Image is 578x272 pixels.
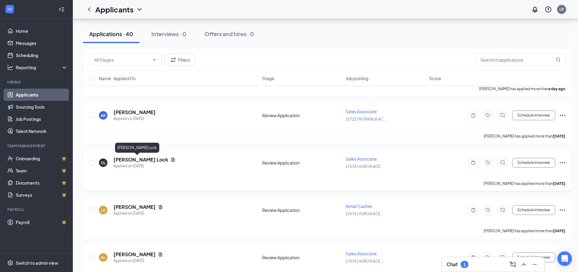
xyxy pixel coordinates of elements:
button: Minimize [530,260,539,269]
p: [PERSON_NAME] has applied more than . [484,134,566,139]
span: Stage [262,75,274,81]
div: Applied on [DATE] [113,116,156,122]
div: LS [101,208,105,213]
input: Search in applications [475,54,566,66]
svg: Note [470,208,477,212]
svg: QuestionInfo [545,6,552,13]
a: OnboardingCrown [16,152,68,165]
svg: Tag [484,255,492,260]
div: DL [101,160,106,165]
div: Switch to admin view [16,260,58,266]
svg: ChatInactive [499,255,506,260]
a: TeamCrown [16,165,68,177]
b: [DATE] [553,229,565,233]
svg: Tag [484,160,492,165]
p: [PERSON_NAME] has applied more than . [484,228,566,233]
svg: Ellipses [559,112,566,119]
button: Filter Filters [164,54,195,66]
a: Job Postings [16,113,68,125]
svg: Notifications [531,6,539,13]
a: Talent Network [16,125,68,137]
svg: Settings [7,260,13,266]
svg: MagnifyingGlass [556,57,561,62]
span: 17674 | HURON ACE ... [346,259,384,263]
svg: Minimize [531,261,538,268]
a: Applicants [16,89,68,101]
svg: ChatInactive [499,208,506,212]
button: ChevronUp [519,260,529,269]
div: 1 [463,262,466,267]
div: Review Application [262,112,342,118]
div: Reporting [16,64,68,70]
span: Sales Associate [346,251,377,256]
div: KL [101,255,105,260]
h5: [PERSON_NAME] [113,204,156,210]
a: Home [16,25,68,37]
p: [PERSON_NAME] has applied more than . [484,181,566,186]
svg: Document [158,252,163,257]
svg: Tag [484,208,492,212]
svg: Note [470,160,477,165]
svg: Analysis [7,64,13,70]
a: DocumentsCrown [16,177,68,189]
a: Sourcing Tools [16,101,68,113]
svg: WorkstreamLogo [7,6,13,12]
svg: Document [158,205,163,209]
div: LB [559,7,564,12]
svg: ChevronDown [152,57,157,62]
span: Sales Associate [346,109,377,114]
svg: ChatInactive [499,113,506,118]
div: Review Application [262,207,342,213]
span: 17674 | HURON ACE ... [346,212,384,216]
h5: [PERSON_NAME] [113,109,156,116]
div: Team Management [7,143,66,148]
span: Retail Cashier [346,203,373,209]
svg: Note [470,113,477,118]
svg: ChevronUp [520,261,527,268]
h5: [PERSON_NAME] [113,251,156,258]
b: [DATE] [553,134,565,138]
div: Hiring [7,80,66,85]
span: Job posting [346,75,368,81]
div: Applications · 40 [89,30,133,38]
span: Sales Associate [346,156,377,161]
button: ComposeMessage [508,260,518,269]
a: PayrollCrown [16,216,68,228]
h1: Applicants [95,4,134,15]
h3: Chat [447,261,458,268]
div: Open Intercom Messenger [557,251,572,266]
div: Payroll [7,207,66,212]
span: 17674 | HURON ACE ... [346,164,384,169]
svg: Document [171,157,175,162]
svg: Ellipses [559,159,566,166]
svg: ComposeMessage [509,261,516,268]
a: Messages [16,37,68,49]
a: SurveysCrown [16,189,68,201]
div: Applied on [DATE] [113,258,163,264]
span: Score [429,75,441,81]
div: Review Application [262,160,342,166]
svg: ChatInactive [499,160,506,165]
b: [DATE] [553,181,565,186]
svg: Filter [170,56,177,63]
div: Applied on [DATE] [113,210,163,216]
h5: [PERSON_NAME] Lock [113,156,168,163]
div: AR [101,113,106,118]
div: Applied on [DATE] [113,163,175,169]
svg: Collapse [59,6,65,12]
div: [PERSON_NAME] Lock [115,143,159,153]
svg: ChevronDown [136,6,143,13]
button: Schedule Interview [512,110,555,120]
span: Name · Applied On [99,75,136,81]
svg: ChevronLeft [86,6,93,13]
button: Schedule Interview [512,253,555,262]
span: 15722 | NORWALK AC ... [346,117,387,121]
svg: Ellipses [559,206,566,214]
svg: Tag [484,113,492,118]
input: All Stages [94,56,150,63]
div: Offers and hires · 0 [204,30,254,38]
div: Interviews · 0 [151,30,186,38]
div: Review Application [262,254,342,260]
svg: Note [470,255,477,260]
